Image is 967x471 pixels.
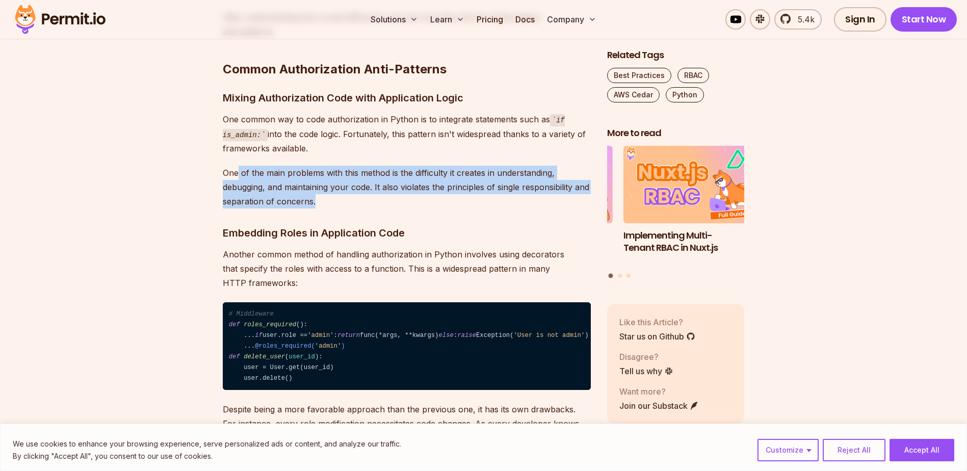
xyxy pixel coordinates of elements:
p: One common way to code authorization in Python is to integrate statements such as into the code l... [223,112,591,155]
a: Join our Substack [619,399,699,411]
a: Best Practices [607,68,671,83]
span: 'User is not admin' [514,332,585,339]
p: Like this Article? [619,316,695,328]
code: (): ... user.role == : func(*args, **kwargs) : Exception( ) ... ( ): user = User.get(user_id) use... [223,302,591,390]
button: Learn [426,9,468,30]
p: Disagree? [619,350,673,362]
p: We use cookies to enhance your browsing experience, serve personalized ads or content, and analyz... [13,438,401,450]
p: One of the main problems with this method is the difficulty it creates in understanding, debuggin... [223,166,591,208]
span: roles_required [244,321,296,328]
button: Customize [757,439,819,461]
button: Company [543,9,600,30]
div: Posts [607,146,745,279]
span: user_id [289,353,315,360]
a: 5.4k [774,9,822,30]
img: Permit logo [10,2,110,37]
p: By clicking "Accept All", you consent to our use of cookies. [13,450,401,462]
h3: Embedding Roles in Application Code [223,225,591,241]
span: else [438,332,453,339]
h3: Mixing Authorization Code with Application Logic [223,90,591,106]
span: raise [457,332,476,339]
code: if is_admin: [223,114,565,141]
span: def [229,353,240,360]
button: Solutions [367,9,422,30]
p: Want more? [619,385,699,397]
a: RBAC [677,68,709,83]
span: 5.4k [792,13,815,25]
p: Despite being a more favorable approach than the previous one, it has its own drawbacks. For inst... [223,402,591,459]
a: Star us on Github [619,330,695,342]
h2: More to read [607,127,745,140]
button: Reject All [823,439,885,461]
a: Pricing [473,9,507,30]
button: Go to slide 2 [618,273,622,277]
img: How to Use JWTs for Authorization: Best Practices and Common Mistakes [475,146,613,223]
h3: How to Use JWTs for Authorization: Best Practices and Common Mistakes [475,229,613,267]
span: # Middleware [229,310,274,318]
button: Go to slide 3 [626,273,631,277]
li: 3 of 3 [475,146,613,267]
a: Sign In [834,7,886,32]
p: Another common method of handling authorization in Python involves using decorators that specify ... [223,247,591,290]
h2: Common Authorization Anti-Patterns [223,20,591,77]
span: 'admin' [307,332,333,339]
a: Tell us why [619,364,673,377]
a: Start Now [891,7,957,32]
a: Docs [511,9,539,30]
span: 'admin' [315,343,341,350]
h2: Related Tags [607,49,745,62]
a: AWS Cedar [607,87,660,102]
span: delete_user [244,353,285,360]
a: Python [666,87,704,102]
li: 1 of 3 [623,146,761,267]
h3: Implementing Multi-Tenant RBAC in Nuxt.js [623,229,761,254]
span: @roles_required( ) [255,343,345,350]
img: Implementing Multi-Tenant RBAC in Nuxt.js [623,146,761,223]
span: def [229,321,240,328]
span: return [337,332,360,339]
button: Accept All [890,439,954,461]
button: Go to slide 1 [609,273,613,278]
span: if [255,332,263,339]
